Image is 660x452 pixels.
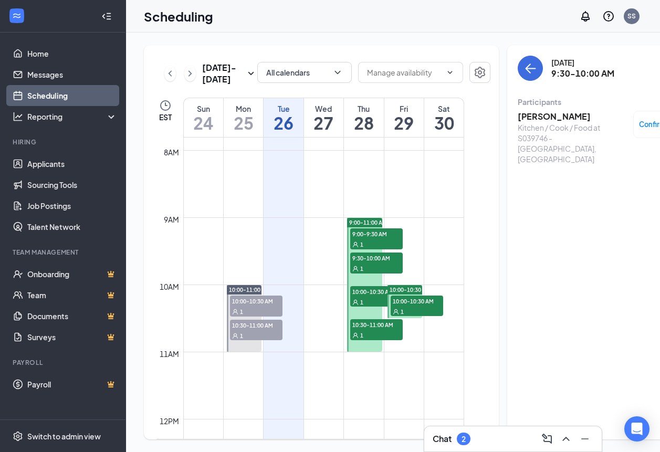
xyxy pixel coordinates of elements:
[27,174,117,195] a: Sourcing Tools
[304,114,343,132] h1: 27
[184,66,196,81] button: ChevronRight
[240,332,243,340] span: 1
[27,64,117,85] a: Messages
[469,62,490,83] button: Settings
[27,153,117,174] a: Applicants
[27,327,117,348] a: SurveysCrown
[185,67,195,80] svg: ChevronRight
[577,430,593,447] button: Minimize
[27,85,117,106] a: Scheduling
[424,103,464,114] div: Sat
[344,98,383,137] a: August 28, 2025
[541,433,553,445] svg: ComposeMessage
[232,309,238,315] svg: User
[13,358,115,367] div: Payroll
[158,281,181,292] div: 10am
[384,98,424,137] a: August 29, 2025
[184,103,223,114] div: Sun
[202,62,245,85] h3: [DATE] - [DATE]
[624,416,649,442] div: Open Intercom Messenger
[462,435,466,444] div: 2
[360,332,363,339] span: 1
[401,308,404,316] span: 1
[158,348,181,360] div: 11am
[474,66,486,79] svg: Settings
[144,7,213,25] h1: Scheduling
[229,286,270,293] span: 10:00-11:00 AM
[469,62,490,85] a: Settings
[344,114,383,132] h1: 28
[560,433,572,445] svg: ChevronUp
[27,43,117,64] a: Home
[551,57,614,68] div: [DATE]
[304,103,343,114] div: Wed
[27,216,117,237] a: Talent Network
[257,62,352,83] button: All calendarsChevronDown
[13,248,115,257] div: Team Management
[524,62,537,75] svg: ArrowLeft
[391,296,443,306] span: 10:00-10:30 AM
[184,98,223,137] a: August 24, 2025
[332,67,343,78] svg: ChevronDown
[224,98,263,137] a: August 25, 2025
[165,67,175,80] svg: ChevronLeft
[159,99,172,112] svg: Clock
[27,374,117,395] a: PayrollCrown
[162,214,181,225] div: 9am
[558,430,574,447] button: ChevronUp
[424,98,464,137] a: August 30, 2025
[304,98,343,137] a: August 27, 2025
[518,56,543,81] button: back-button
[349,219,387,226] span: 9:00-11:00 AM
[27,306,117,327] a: DocumentsCrown
[350,319,403,330] span: 10:30-11:00 AM
[264,98,303,137] a: August 26, 2025
[350,286,403,297] span: 10:00-10:30 AM
[264,103,303,114] div: Tue
[344,103,383,114] div: Thu
[232,333,238,339] svg: User
[164,66,176,81] button: ChevronLeft
[264,114,303,132] h1: 26
[350,253,403,263] span: 9:30-10:00 AM
[579,433,591,445] svg: Minimize
[27,195,117,216] a: Job Postings
[352,332,359,339] svg: User
[518,122,628,164] div: Kitchen / Cook / Food at S039746 - [GEOGRAPHIC_DATA], [GEOGRAPHIC_DATA]
[13,431,23,442] svg: Settings
[162,146,181,158] div: 8am
[360,265,363,272] span: 1
[390,286,431,293] span: 10:00-10:30 AM
[551,68,614,79] h3: 9:30-10:00 AM
[352,299,359,306] svg: User
[384,103,424,114] div: Fri
[350,228,403,239] span: 9:00-9:30 AM
[424,114,464,132] h1: 30
[27,111,118,122] div: Reporting
[27,264,117,285] a: OnboardingCrown
[627,12,636,20] div: SS
[539,430,556,447] button: ComposeMessage
[245,67,257,80] svg: SmallChevronDown
[27,431,101,442] div: Switch to admin view
[367,67,442,78] input: Manage availability
[433,433,452,445] h3: Chat
[602,10,615,23] svg: QuestionInfo
[158,415,181,427] div: 12pm
[579,10,592,23] svg: Notifications
[27,285,117,306] a: TeamCrown
[384,114,424,132] h1: 29
[446,68,454,77] svg: ChevronDown
[13,138,115,146] div: Hiring
[393,309,399,315] svg: User
[230,320,282,330] span: 10:30-11:00 AM
[224,114,263,132] h1: 25
[159,112,172,122] span: EST
[352,266,359,272] svg: User
[224,103,263,114] div: Mon
[12,10,22,21] svg: WorkstreamLogo
[13,111,23,122] svg: Analysis
[101,11,112,22] svg: Collapse
[360,299,363,306] span: 1
[352,241,359,248] svg: User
